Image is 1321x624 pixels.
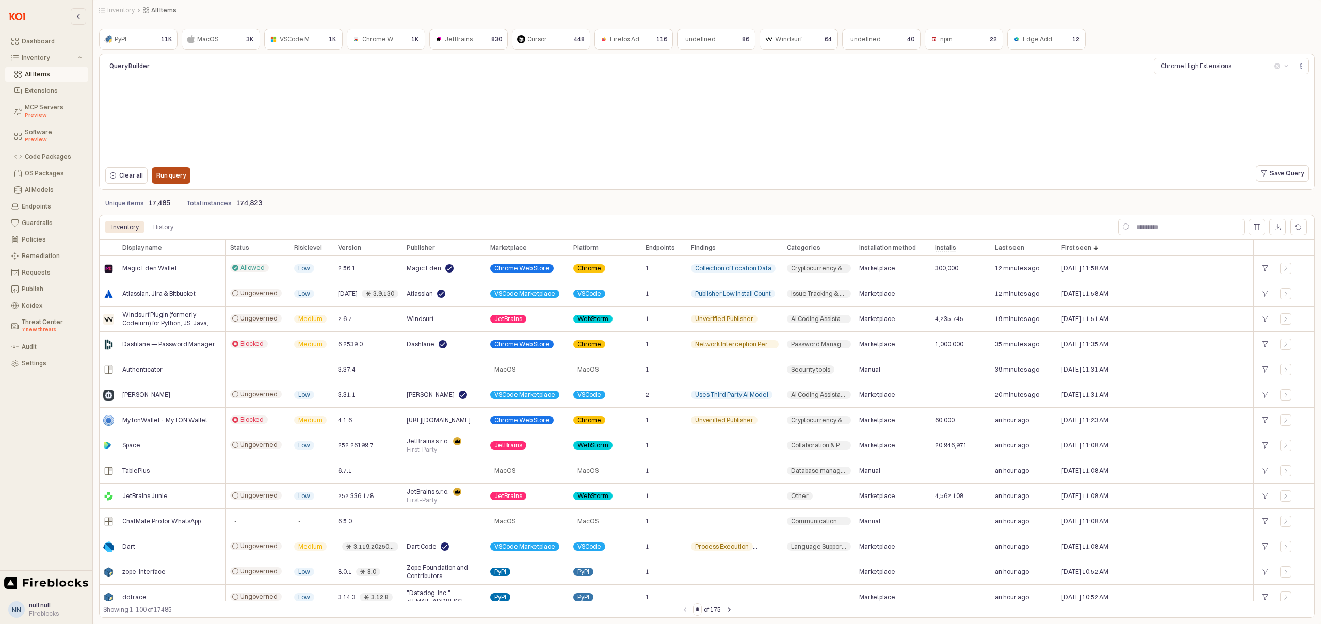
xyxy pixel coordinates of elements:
span: [DATE] 11:08 AM [1061,542,1108,551]
button: AI Models [5,183,88,197]
span: Marketplace [859,340,895,348]
div: Guardrails [22,219,82,227]
div: Windsurf [775,34,802,44]
span: AI Coding Assistants [791,391,847,399]
span: Atlassian: Jira & Bitbucket [122,290,196,298]
span: Ungoverned [240,567,278,575]
span: Authenticator [122,365,163,374]
span: 6.5.0 [338,517,352,525]
span: Dashlane [407,340,434,348]
div: undefined [685,34,716,44]
p: 830 [491,35,502,44]
div: AI Models [25,186,82,194]
span: 300,000 [935,264,958,273]
div: Remediation [22,252,82,260]
span: an hour ago [995,517,1029,525]
div: + [1258,464,1272,477]
span: Low [298,441,310,450]
span: Ungoverned [240,289,278,297]
div: Threat Center [22,318,82,334]
span: ChatMate Pro for WhatsApp [122,517,201,525]
span: [DATE] 11:31 AM [1061,391,1108,399]
label: of 175 [704,604,721,615]
button: Software [5,125,88,148]
span: [DATE] 11:58 AM [1061,264,1108,273]
p: 1K [411,35,419,44]
p: 11K [161,35,172,44]
div: + [1258,565,1272,579]
span: VSCode Marketplace [494,290,555,298]
button: Guardrails [5,216,88,230]
span: Status [230,244,249,252]
span: 4,235,745 [935,315,963,323]
nav: Breadcrumbs [99,6,910,14]
div: + [1258,439,1272,452]
div: 3.9.130 [373,290,394,298]
span: Edge Add-ons [1023,35,1065,43]
span: 2 [646,391,649,399]
p: 1K [329,35,336,44]
span: Low [298,492,310,500]
span: VSCode Marketplace [280,35,341,43]
div: + [1258,388,1272,402]
span: Low [298,264,310,273]
button: Koidex [5,298,88,313]
span: MacOS [577,517,599,525]
div: Settings [22,360,82,367]
span: Chrome Web Store [494,264,550,273]
button: Settings [5,356,88,371]
span: Cryptocurrency & Blockchain [791,416,847,424]
span: MacOS [577,467,599,475]
span: Windsurf Plugin (formerly Codeium) for Python, JS, Java, Go... [122,311,221,327]
span: Risk level [294,244,322,252]
span: [URL][DOMAIN_NAME] [407,416,471,424]
span: Chrome [577,340,601,348]
button: Remediation [5,249,88,263]
p: Clear all [119,171,143,180]
span: 1 [646,517,649,525]
span: Marketplace [859,315,895,323]
div: undefined [850,34,881,44]
span: TablePlus [122,467,150,475]
span: PyPI [577,568,589,576]
div: MCP Servers [25,104,82,119]
span: JetBrains s.r.o. [407,437,449,445]
div: + [1258,287,1272,300]
div: 7 new threats [22,326,82,334]
span: [DATE] 11:08 AM [1061,517,1108,525]
span: Blocked [240,415,264,424]
div: Extensions [25,87,82,94]
span: Ungoverned [240,491,278,500]
span: 2.6.7 [338,315,352,323]
span: JetBrains s.r.o. [407,488,449,496]
span: Database management [791,467,847,475]
span: Ungoverned [240,542,278,550]
span: 60,000 [935,416,955,424]
span: [DATE] 11:51 AM [1061,315,1108,323]
span: 1 [646,315,649,323]
span: Marketplace [490,244,527,252]
span: Blocked [240,340,264,348]
div: Inventory [111,221,139,233]
span: WebStorm [577,441,608,450]
span: an hour ago [995,441,1029,450]
span: 252.336.178 [338,492,374,500]
span: MacOS [494,467,515,475]
span: JetBrains [494,441,522,450]
div: undefined40 [842,29,921,50]
span: Medium [298,340,323,348]
span: Dart [122,542,135,551]
span: Marketplace [859,416,895,424]
span: Version [338,244,361,252]
span: Network Interception Permissions [695,340,775,348]
button: nn [8,601,25,618]
span: 20 minutes ago [995,391,1039,399]
div: + [1258,515,1272,528]
div: Software [25,129,82,144]
span: zope-interface [122,568,166,576]
span: Windsurf [407,315,433,323]
div: VSCode Marketplace1K [264,29,343,50]
div: Policies [22,236,82,243]
span: Chrome [577,416,601,424]
button: All Items [5,67,88,82]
